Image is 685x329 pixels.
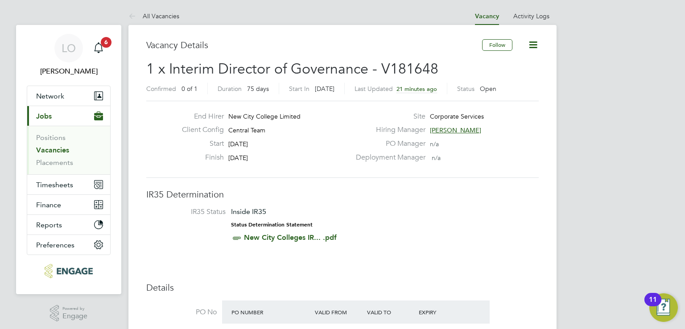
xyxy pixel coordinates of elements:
[430,112,484,120] span: Corporate Services
[27,195,110,214] button: Finance
[27,106,110,126] button: Jobs
[16,25,121,294] nav: Main navigation
[62,42,76,54] span: LO
[36,201,61,209] span: Finance
[229,304,313,320] div: PO Number
[146,85,176,93] label: Confirmed
[27,86,110,106] button: Network
[228,154,248,162] span: [DATE]
[175,125,224,135] label: Client Config
[27,126,110,174] div: Jobs
[355,85,393,93] label: Last Updated
[27,66,111,77] span: Luke O'Neill
[101,37,111,48] span: 6
[457,85,475,93] label: Status
[36,181,73,189] span: Timesheets
[365,304,417,320] div: Valid To
[175,139,224,148] label: Start
[289,85,309,93] label: Start In
[146,60,438,78] span: 1 x Interim Director of Governance - V181648
[244,233,337,242] a: New City Colleges IR... .pdf
[146,282,539,293] h3: Details
[36,133,66,142] a: Positions
[315,85,334,93] span: [DATE]
[175,153,224,162] label: Finish
[351,112,425,121] label: Site
[36,112,52,120] span: Jobs
[175,112,224,121] label: End Hirer
[430,126,481,134] span: [PERSON_NAME]
[90,34,107,62] a: 6
[27,264,111,278] a: Go to home page
[27,215,110,234] button: Reports
[231,207,266,216] span: Inside IR35
[62,313,87,320] span: Engage
[432,154,441,162] span: n/a
[50,305,88,322] a: Powered byEngage
[351,139,425,148] label: PO Manager
[649,293,678,322] button: Open Resource Center, 11 new notifications
[45,264,92,278] img: morganhunt-logo-retina.png
[430,140,439,148] span: n/a
[649,300,657,311] div: 11
[218,85,242,93] label: Duration
[351,153,425,162] label: Deployment Manager
[146,39,482,51] h3: Vacancy Details
[27,34,111,77] a: LO[PERSON_NAME]
[475,12,499,20] a: Vacancy
[36,221,62,229] span: Reports
[480,85,496,93] span: Open
[36,146,69,154] a: Vacancies
[351,125,425,135] label: Hiring Manager
[27,235,110,255] button: Preferences
[146,308,217,317] label: PO No
[228,126,265,134] span: Central Team
[36,241,74,249] span: Preferences
[231,222,313,228] strong: Status Determination Statement
[36,158,73,167] a: Placements
[182,85,198,93] span: 0 of 1
[417,304,469,320] div: Expiry
[27,175,110,194] button: Timesheets
[36,92,64,100] span: Network
[313,304,365,320] div: Valid From
[513,12,549,20] a: Activity Logs
[146,189,539,200] h3: IR35 Determination
[128,12,179,20] a: All Vacancies
[155,207,226,217] label: IR35 Status
[396,85,437,93] span: 21 minutes ago
[62,305,87,313] span: Powered by
[228,140,248,148] span: [DATE]
[247,85,269,93] span: 75 days
[482,39,512,51] button: Follow
[228,112,301,120] span: New City College Limited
